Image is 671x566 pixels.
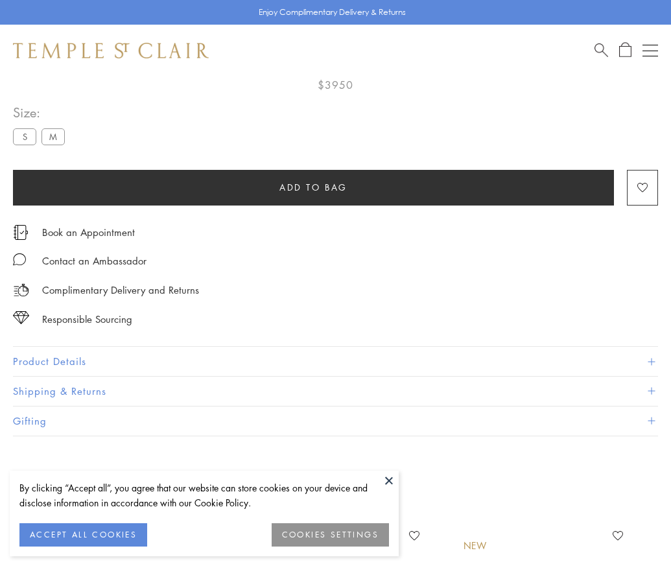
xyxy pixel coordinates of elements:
[13,102,70,123] span: Size:
[19,523,147,547] button: ACCEPT ALL COOKIES
[13,407,658,436] button: Gifting
[42,225,135,239] a: Book an Appointment
[13,43,209,58] img: Temple St. Clair
[13,347,658,376] button: Product Details
[13,253,26,266] img: MessageIcon-01_2.svg
[13,377,658,406] button: Shipping & Returns
[464,539,487,553] div: New
[13,311,29,324] img: icon_sourcing.svg
[42,253,147,269] div: Contact an Ambassador
[42,282,199,298] p: Complimentary Delivery and Returns
[13,170,614,206] button: Add to bag
[13,282,29,298] img: icon_delivery.svg
[13,128,36,145] label: S
[259,6,406,19] p: Enjoy Complimentary Delivery & Returns
[594,42,608,58] a: Search
[318,77,353,93] span: $3950
[41,128,65,145] label: M
[642,43,658,58] button: Open navigation
[19,480,389,510] div: By clicking “Accept all”, you agree that our website can store cookies on your device and disclos...
[619,42,631,58] a: Open Shopping Bag
[42,311,132,327] div: Responsible Sourcing
[13,225,29,240] img: icon_appointment.svg
[272,523,389,547] button: COOKIES SETTINGS
[279,180,347,195] span: Add to bag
